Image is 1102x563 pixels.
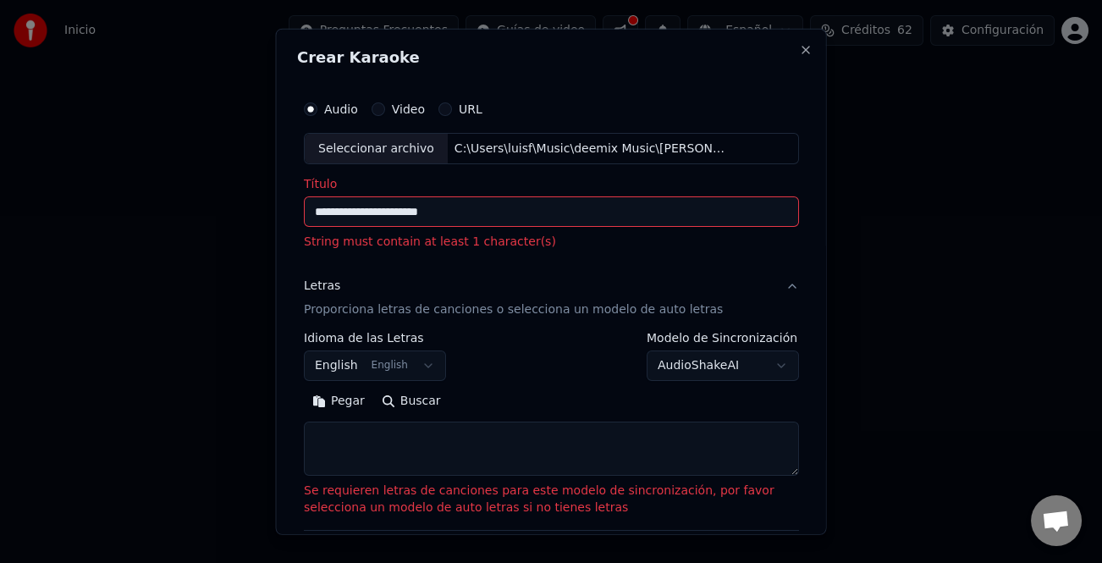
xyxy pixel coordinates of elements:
button: LetrasProporciona letras de canciones o selecciona un modelo de auto letras [304,264,799,332]
p: String must contain at least 1 character(s) [304,234,799,251]
label: URL [459,102,482,114]
button: Pegar [304,388,373,415]
button: Buscar [372,388,449,415]
div: C:\Users\luisf\Music\deemix Music\[PERSON_NAME] - El Derrotado.mp3 [447,140,735,157]
h2: Crear Karaoke [297,49,806,64]
div: Seleccionar archivo [305,133,448,163]
div: LetrasProporciona letras de canciones o selecciona un modelo de auto letras [304,332,799,530]
p: Proporciona letras de canciones o selecciona un modelo de auto letras [304,301,723,318]
p: Se requieren letras de canciones para este modelo de sincronización, por favor selecciona un mode... [304,483,799,516]
div: Letras [304,278,340,295]
label: Video [391,102,424,114]
label: Audio [324,102,358,114]
label: Idioma de las Letras [304,332,446,344]
label: Modelo de Sincronización [647,332,799,344]
label: Título [304,178,799,190]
